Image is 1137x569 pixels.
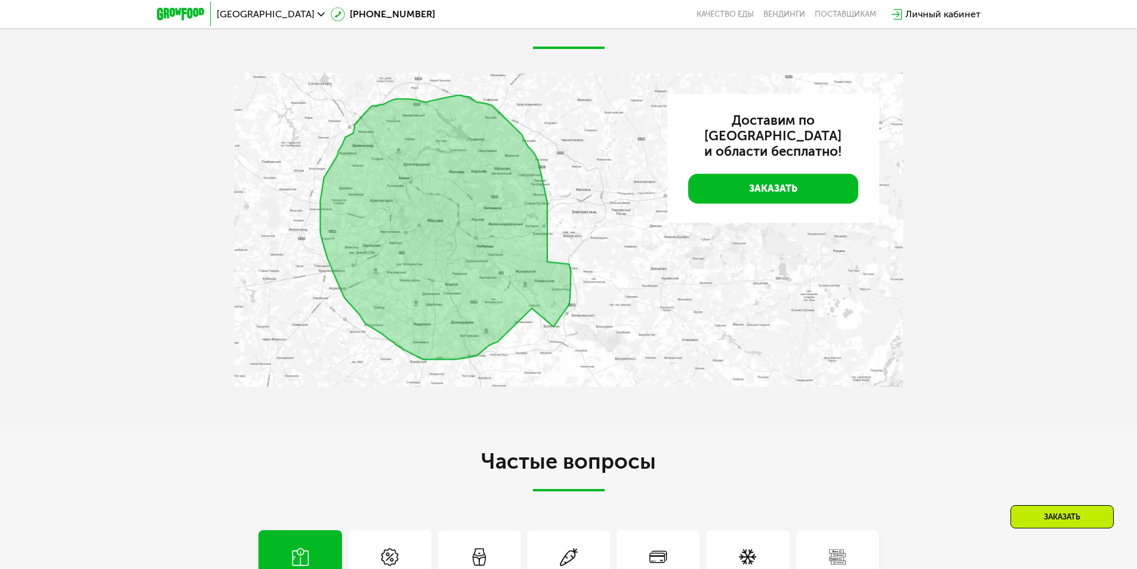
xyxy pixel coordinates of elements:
[331,7,435,21] a: [PHONE_NUMBER]
[217,10,315,19] span: [GEOGRAPHIC_DATA]
[815,10,876,19] div: поставщикам
[1010,505,1114,528] div: Заказать
[688,113,858,159] h3: Доставим по [GEOGRAPHIC_DATA] и области бесплатно!
[763,10,805,19] a: Вендинги
[235,73,903,387] img: qjxAnTPE20vLBGq3.webp
[697,10,754,19] a: Качество еды
[905,7,981,21] div: Личный кабинет
[688,174,858,204] a: Заказать
[235,450,903,491] h2: Частые вопросы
